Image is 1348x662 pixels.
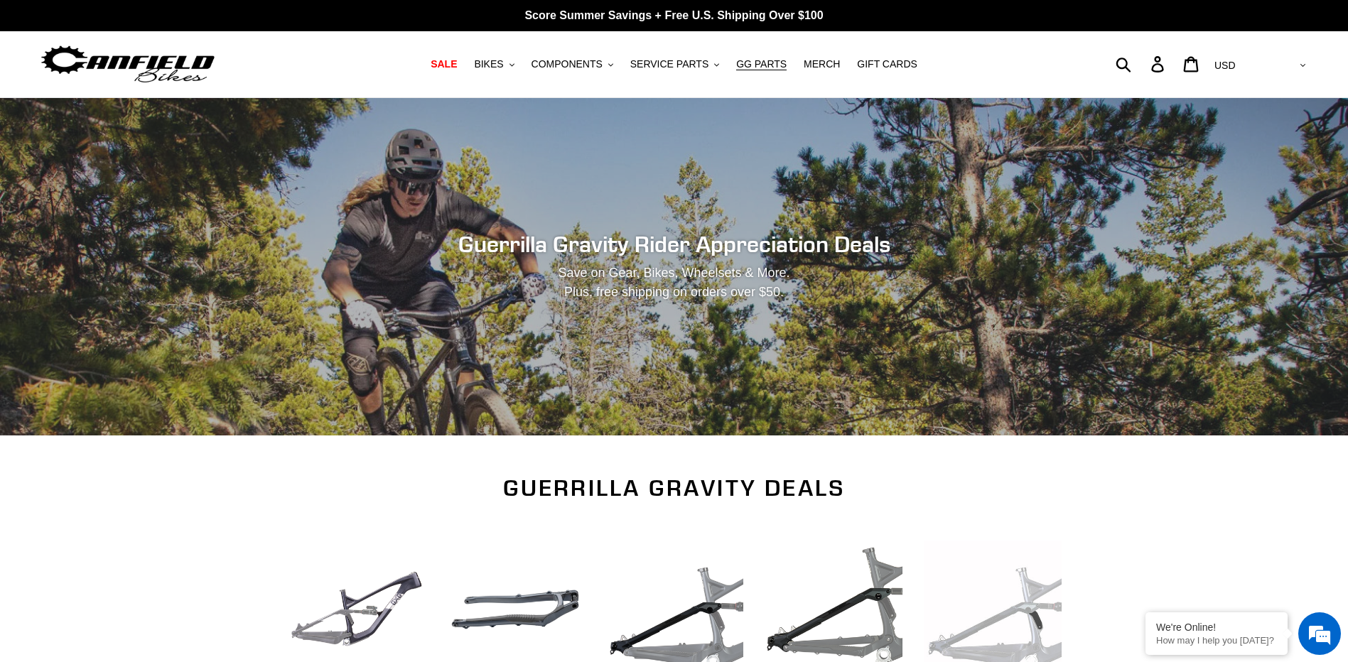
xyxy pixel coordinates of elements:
[474,58,503,70] span: BIKES
[729,55,794,74] a: GG PARTS
[623,55,726,74] button: SERVICE PARTS
[424,55,464,74] a: SALE
[736,58,787,70] span: GG PARTS
[524,55,620,74] button: COMPONENTS
[857,58,917,70] span: GIFT CARDS
[384,264,965,302] p: Save on Gear, Bikes, Wheelsets & More. Plus, free shipping on orders over $50.
[630,58,708,70] span: SERVICE PARTS
[287,231,1062,258] h2: Guerrilla Gravity Rider Appreciation Deals
[39,42,217,87] img: Canfield Bikes
[532,58,603,70] span: COMPONENTS
[804,58,840,70] span: MERCH
[431,58,457,70] span: SALE
[850,55,924,74] a: GIFT CARDS
[467,55,521,74] button: BIKES
[1156,635,1277,646] p: How may I help you today?
[287,474,1062,501] h2: Guerrilla Gravity Deals
[1156,622,1277,633] div: We're Online!
[1123,48,1160,80] input: Search
[797,55,847,74] a: MERCH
